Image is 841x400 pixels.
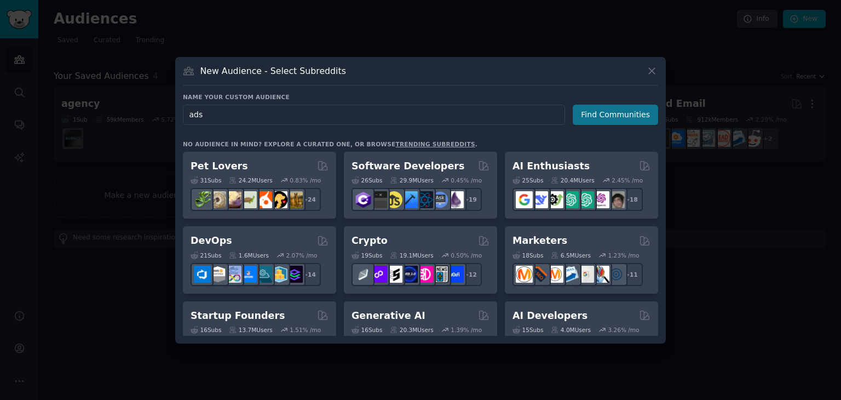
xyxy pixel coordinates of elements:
[298,263,321,286] div: + 14
[355,191,372,208] img: csharp
[608,326,640,334] div: 3.26 % /mo
[401,266,418,283] img: web3
[370,266,387,283] img: 0xPolygon
[191,159,248,173] h2: Pet Lovers
[612,176,643,184] div: 2.45 % /mo
[551,176,594,184] div: 20.4M Users
[447,266,464,283] img: defi_
[352,176,382,184] div: 26 Sub s
[352,326,382,334] div: 16 Sub s
[191,326,221,334] div: 16 Sub s
[240,266,257,283] img: DevOpsLinks
[229,252,269,259] div: 1.6M Users
[620,263,643,286] div: + 11
[194,191,211,208] img: herpetology
[209,191,226,208] img: ballpython
[459,188,482,211] div: + 19
[390,326,433,334] div: 20.3M Users
[290,176,321,184] div: 0.83 % /mo
[370,191,387,208] img: software
[240,191,257,208] img: turtle
[191,234,232,248] h2: DevOps
[290,326,321,334] div: 1.51 % /mo
[385,266,402,283] img: ethstaker
[200,65,346,77] h3: New Audience - Select Subreddits
[573,105,658,125] button: Find Communities
[608,191,625,208] img: ArtificalIntelligence
[562,266,579,283] img: Emailmarketing
[395,141,475,147] a: trending subreddits
[620,188,643,211] div: + 18
[546,191,563,208] img: AItoolsCatalog
[512,159,590,173] h2: AI Enthusiasts
[286,266,303,283] img: PlatformEngineers
[401,191,418,208] img: iOSProgramming
[512,234,567,248] h2: Marketers
[255,266,272,283] img: platformengineering
[431,266,448,283] img: CryptoNews
[229,176,272,184] div: 24.2M Users
[191,309,285,323] h2: Startup Founders
[352,234,388,248] h2: Crypto
[183,105,565,125] input: Pick a short name, like "Digital Marketers" or "Movie-Goers"
[352,309,425,323] h2: Generative AI
[562,191,579,208] img: chatgpt_promptDesign
[531,191,548,208] img: DeepSeek
[298,188,321,211] div: + 24
[390,252,433,259] div: 19.1M Users
[546,266,563,283] img: AskMarketing
[286,252,318,259] div: 2.07 % /mo
[608,266,625,283] img: OnlineMarketing
[270,266,287,283] img: aws_cdk
[416,266,433,283] img: defiblockchain
[183,93,658,101] h3: Name your custom audience
[255,191,272,208] img: cockatiel
[390,176,433,184] div: 29.9M Users
[608,252,640,259] div: 1.23 % /mo
[516,266,533,283] img: content_marketing
[352,159,464,173] h2: Software Developers
[191,252,221,259] div: 21 Sub s
[431,191,448,208] img: AskComputerScience
[451,326,482,334] div: 1.39 % /mo
[416,191,433,208] img: reactnative
[286,191,303,208] img: dogbreed
[577,191,594,208] img: chatgpt_prompts_
[447,191,464,208] img: elixir
[512,309,587,323] h2: AI Developers
[551,326,591,334] div: 4.0M Users
[352,252,382,259] div: 19 Sub s
[577,266,594,283] img: googleads
[451,252,482,259] div: 0.50 % /mo
[459,263,482,286] div: + 12
[512,252,543,259] div: 18 Sub s
[385,191,402,208] img: learnjavascript
[592,191,609,208] img: OpenAIDev
[451,176,482,184] div: 0.45 % /mo
[183,140,477,148] div: No audience in mind? Explore a curated one, or browse .
[191,176,221,184] div: 31 Sub s
[355,266,372,283] img: ethfinance
[229,326,272,334] div: 13.7M Users
[531,266,548,283] img: bigseo
[512,326,543,334] div: 15 Sub s
[209,266,226,283] img: AWS_Certified_Experts
[270,191,287,208] img: PetAdvice
[194,266,211,283] img: azuredevops
[512,176,543,184] div: 25 Sub s
[516,191,533,208] img: GoogleGeminiAI
[551,252,591,259] div: 6.5M Users
[224,191,241,208] img: leopardgeckos
[592,266,609,283] img: MarketingResearch
[224,266,241,283] img: Docker_DevOps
